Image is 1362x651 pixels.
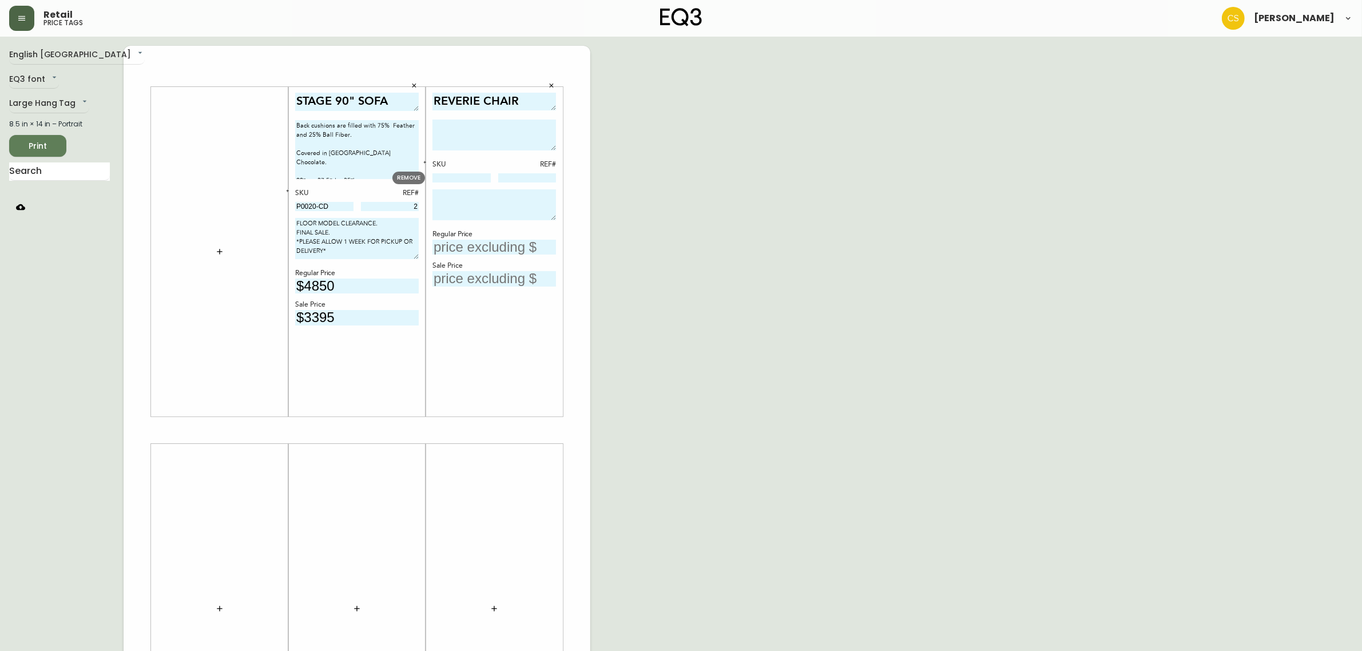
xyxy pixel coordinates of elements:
img: logo [660,8,702,26]
div: EQ3 font [9,70,59,89]
input: price excluding $ [432,271,556,287]
div: SKU [432,160,491,170]
span: Print [18,139,57,153]
textarea: Back cushions are filled with 75% Feather and 25% Ball Fiber. Covered in [GEOGRAPHIC_DATA] Chocol... [295,120,419,179]
div: Regular Price [432,229,556,240]
div: 8.5 in × 14 in – Portrait [9,119,110,129]
span: Retail [43,10,73,19]
div: Regular Price [295,268,419,279]
div: Sale Price [295,300,419,310]
img: 996bfd46d64b78802a67b62ffe4c27a2 [1222,7,1245,30]
div: REF# [498,160,557,170]
input: price excluding $ [295,279,419,294]
h5: price tags [43,19,83,26]
textarea: FLOOR MODEL CLEARANCE. FINAL SALE. *PLEASE ALLOW 1 WEEK FOR PICKUP OR DELIVERY* [295,218,419,259]
input: price excluding $ [295,310,419,325]
span: REMOVE [397,173,420,182]
textarea: STAGE 90" SOFA [295,93,419,111]
input: price excluding $ [432,240,556,255]
button: Print [9,135,66,157]
div: SKU [295,188,354,199]
div: English [GEOGRAPHIC_DATA] [9,46,145,65]
span: [PERSON_NAME] [1254,14,1335,23]
input: Search [9,162,110,181]
div: Sale Price [432,261,556,271]
textarea: REVERIE CHAIR [432,93,556,110]
div: REF# [361,188,419,199]
div: Large Hang Tag [9,94,89,113]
